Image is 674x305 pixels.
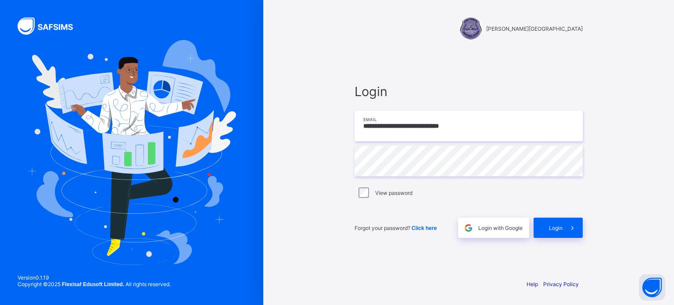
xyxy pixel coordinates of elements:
[463,223,473,233] img: google.396cfc9801f0270233282035f929180a.svg
[639,274,665,301] button: Open asap
[478,225,523,231] span: Login with Google
[27,40,236,265] img: Hero Image
[543,281,579,287] a: Privacy Policy
[355,225,437,231] span: Forgot your password?
[355,84,583,99] span: Login
[527,281,538,287] a: Help
[486,25,583,32] span: [PERSON_NAME][GEOGRAPHIC_DATA]
[549,225,563,231] span: Login
[375,190,412,196] label: View password
[62,281,124,287] strong: Flexisaf Edusoft Limited.
[18,274,171,281] span: Version 0.1.19
[18,281,171,287] span: Copyright © 2025 All rights reserved.
[18,18,83,35] img: SAFSIMS Logo
[412,225,437,231] a: Click here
